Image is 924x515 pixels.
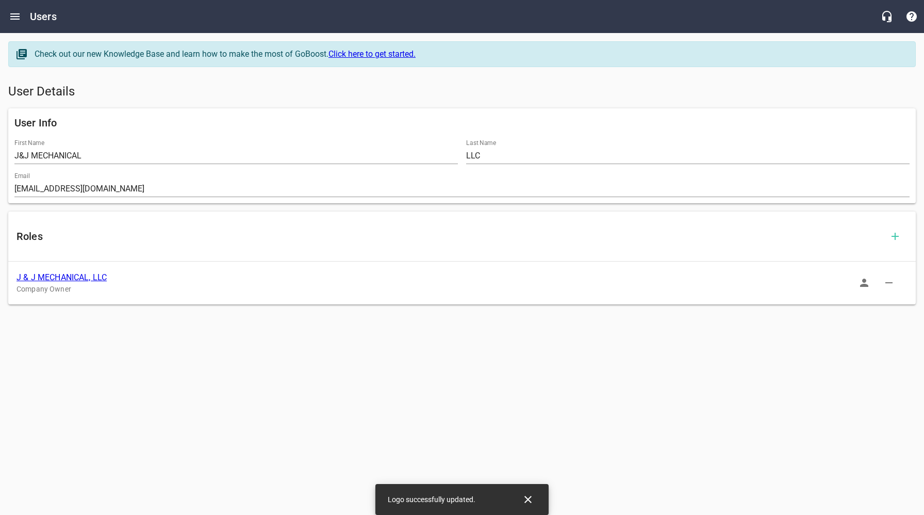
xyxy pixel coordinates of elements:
button: Live Chat [874,4,899,29]
button: Support Portal [899,4,924,29]
h6: Roles [16,228,883,245]
p: Company Owner [16,284,891,295]
a: J & J MECHANICAL, LLC [16,272,107,282]
h6: User Info [14,115,910,131]
button: Add Role [883,224,907,249]
label: First Name [14,140,44,146]
a: Click here to get started. [328,49,416,59]
span: Logo successfully updated. [388,495,475,504]
button: Sign In as Role [852,270,877,295]
button: Delete Role [877,270,901,295]
h5: User Details [8,84,916,100]
div: Check out our new Knowledge Base and learn how to make the most of GoBoost. [35,48,905,60]
button: Close [516,487,540,512]
label: Last Name [466,140,496,146]
button: Open drawer [3,4,27,29]
h6: Users [30,8,57,25]
label: Email [14,173,30,179]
